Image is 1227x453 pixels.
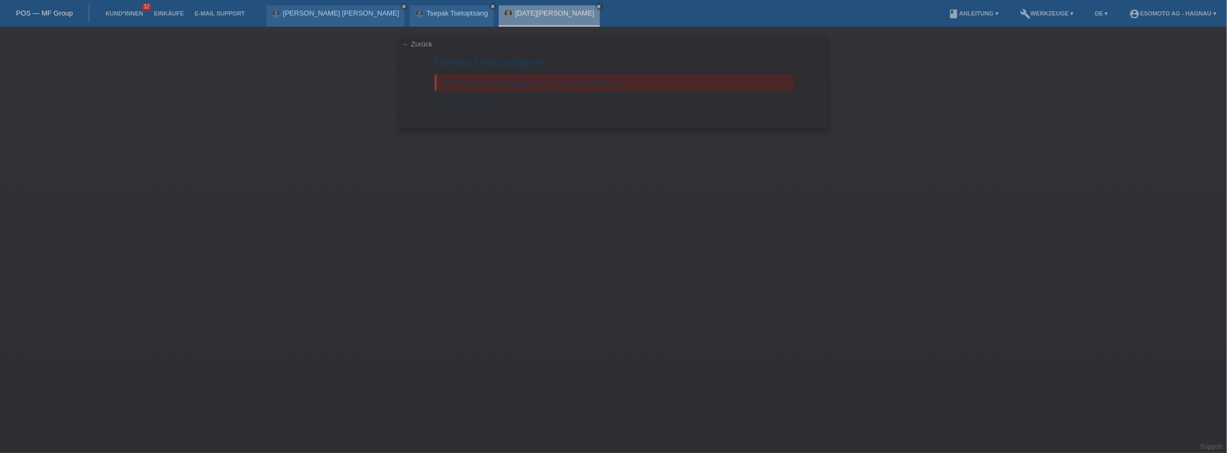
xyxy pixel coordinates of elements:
span: 32 [142,3,151,12]
a: bookAnleitung ▾ [943,10,1004,17]
span: CHF 0.00 [497,102,527,110]
a: [DATE][PERSON_NAME] [515,9,595,17]
div: Die Person ist an der angegebenen Adresse nicht bekannt. [435,74,793,91]
a: Einkäufe [148,10,189,17]
a: POS — MF Group [16,9,73,17]
span: Verfügbarer Betrag: [435,102,495,110]
i: close [490,4,496,9]
a: Tsepak Tsetoptsang [426,9,488,17]
a: ← Zurück [402,40,432,48]
i: close [401,4,407,9]
a: close [400,3,408,10]
a: Kund*innen [100,10,148,17]
a: E-Mail Support [189,10,250,17]
a: close [489,3,497,10]
a: DE ▾ [1089,10,1113,17]
i: close [597,4,602,9]
a: account_circleEsomoto AG - Hagnau ▾ [1124,10,1222,17]
h1: Einkauf hinzufügen [435,56,793,69]
i: build [1020,9,1031,19]
i: book [949,9,959,19]
i: account_circle [1130,9,1140,19]
a: Support [1200,443,1223,450]
a: close [596,3,603,10]
a: [PERSON_NAME] [PERSON_NAME] [283,9,399,17]
a: buildWerkzeuge ▾ [1015,10,1079,17]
